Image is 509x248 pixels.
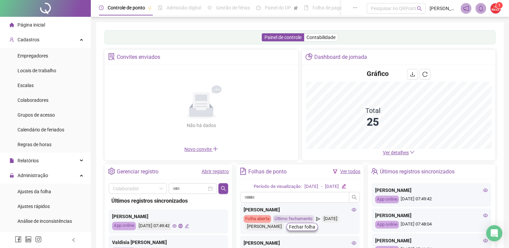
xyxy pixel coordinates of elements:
span: user-add [9,37,14,42]
span: dashboard [256,5,261,10]
span: Página inicial [17,22,45,28]
span: bell [478,5,484,11]
a: Ver todos [340,169,360,174]
div: [PERSON_NAME] [112,213,225,220]
div: [DATE] 07:49:42 [138,222,171,230]
span: reload [422,72,428,77]
div: App online [375,221,399,229]
span: Escalas [17,83,34,88]
span: Novo convite [184,147,218,152]
div: [DATE] [322,215,339,223]
span: pushpin [294,6,298,10]
span: left [71,238,76,242]
span: download [410,72,415,77]
span: Ver detalhes [383,150,409,155]
span: edit [185,224,189,228]
div: Não há dados [170,122,232,129]
span: send [316,215,320,223]
div: Últimos registros sincronizados [380,166,455,177]
div: [DATE] 07:49:42 [375,196,488,203]
span: Empregadores [17,53,48,58]
span: team [371,168,378,175]
div: [PERSON_NAME] [245,223,284,231]
div: Valdisia [PERSON_NAME] [112,239,225,246]
div: App online [375,196,399,203]
span: sun [207,5,212,10]
a: Abrir registro [202,169,229,174]
div: Folhas de ponto [248,166,287,177]
span: eye [483,238,488,243]
div: [DATE] 07:48:04 [375,221,488,229]
div: Convites enviados [117,51,160,63]
span: Folha de pagamento [313,5,356,10]
span: eye [483,188,488,193]
span: edit [341,184,346,188]
span: Painel do DP [265,5,291,10]
h4: Gráfico [367,69,389,78]
span: facebook [15,236,22,243]
span: Fechar folha [289,223,315,231]
div: Período de visualização: [254,183,302,190]
div: Folha aberta [244,215,271,223]
span: eye [483,213,488,218]
span: Calendário de feriados [17,127,64,132]
div: [PERSON_NAME] [375,187,488,194]
span: eye [172,224,177,228]
span: Ajustes da folha [17,189,51,194]
img: 67733 [490,3,501,13]
span: plus [213,146,218,152]
div: [PERSON_NAME] [244,206,356,213]
span: pie-chart [305,53,313,60]
div: Dashboard de jornada [314,51,367,63]
span: pushpin [148,6,152,10]
span: ellipsis [353,5,357,10]
span: 1 [498,3,501,8]
div: Últimos registros sincronizados [111,197,225,205]
span: Admissão digital [167,5,201,10]
span: eye [352,241,356,245]
sup: Atualize o seu contato no menu Meus Dados [496,2,503,9]
span: book [304,5,308,10]
div: [DATE] [304,183,318,190]
span: Relatórios [17,158,39,163]
div: [PERSON_NAME] [375,212,488,219]
div: [DATE] [325,183,339,190]
div: App online [112,222,136,230]
div: Gerenciar registro [117,166,158,177]
span: Controle de ponto [108,5,145,10]
span: Análise de inconsistências [17,218,72,224]
div: - [321,183,322,190]
span: Grupos de acesso [17,112,55,118]
span: Administração [17,173,48,178]
span: Regras de horas [17,142,51,147]
span: lock [9,173,14,178]
span: notification [463,5,469,11]
span: [PERSON_NAME] [430,5,457,12]
span: clock-circle [99,5,104,10]
span: file-text [240,168,247,175]
span: home [9,23,14,27]
span: Painel de controle [264,35,301,40]
span: Ajustes rápidos [17,204,50,209]
span: Locais de trabalho [17,68,56,73]
span: file-done [158,5,162,10]
div: Open Intercom Messenger [486,225,502,241]
span: Contabilidade [306,35,335,40]
div: Último fechamento [273,215,314,223]
span: global [178,224,183,228]
span: search [417,6,422,11]
span: linkedin [25,236,32,243]
span: search [352,195,357,200]
span: filter [333,169,337,174]
span: down [410,150,414,155]
span: search [221,186,226,191]
div: [PERSON_NAME] [375,237,488,244]
span: Gestão de férias [216,5,250,10]
button: Fechar folha [286,223,318,231]
span: eye [352,207,356,212]
span: file [9,158,14,163]
span: Colaboradores [17,97,48,103]
span: Cadastros [17,37,39,42]
span: instagram [35,236,42,243]
span: solution [108,53,115,60]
